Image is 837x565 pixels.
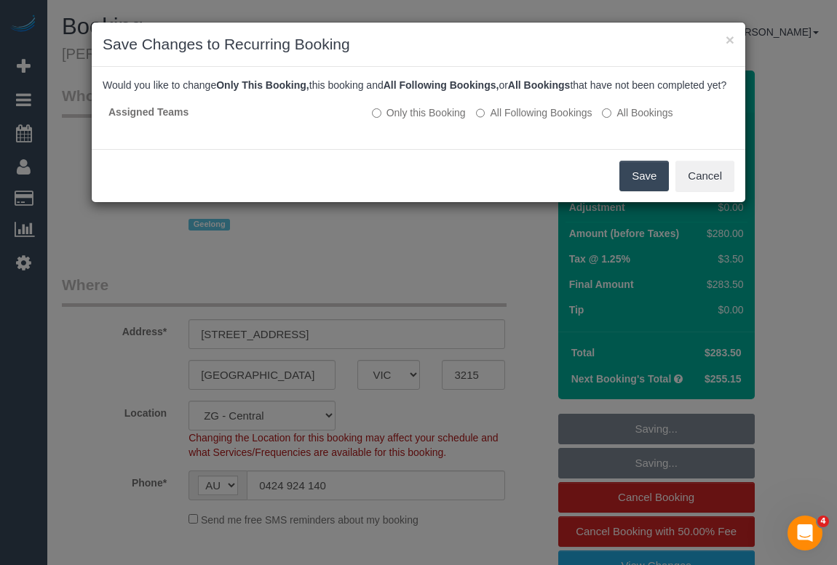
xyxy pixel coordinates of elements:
input: All Bookings [602,108,611,118]
button: Cancel [675,161,734,191]
label: All bookings that have not been completed yet will be changed. [602,105,673,120]
b: Only This Booking, [216,79,309,91]
input: All Following Bookings [476,108,485,118]
label: This and all the bookings after it will be changed. [476,105,592,120]
strong: Assigned Teams [108,106,189,118]
h3: Save Changes to Recurring Booking [103,33,734,55]
span: 4 [817,516,829,527]
p: Would you like to change this booking and or that have not been completed yet? [103,78,734,92]
button: × [726,32,734,47]
b: All Bookings [508,79,571,91]
b: All Following Bookings, [384,79,499,91]
iframe: Intercom live chat [788,516,822,550]
label: All other bookings in the series will remain the same. [372,105,466,120]
button: Save [619,161,669,191]
input: Only this Booking [372,108,381,118]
